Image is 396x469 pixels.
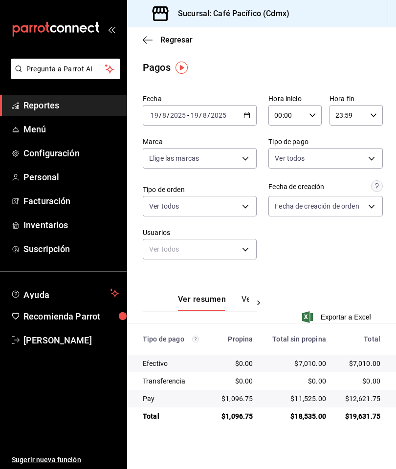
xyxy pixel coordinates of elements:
span: Fecha de creación de orden [275,201,359,211]
span: Suscripción [23,242,119,256]
div: Total [342,335,380,343]
div: $0.00 [342,376,380,386]
span: Personal [23,171,119,184]
div: $1,096.75 [219,394,253,404]
label: Tipo de pago [268,138,382,145]
button: Regresar [143,35,193,44]
span: Menú [23,123,119,136]
div: $0.00 [219,359,253,368]
span: - [187,111,189,119]
div: Tipo de pago [143,335,203,343]
div: Ver todos [143,239,257,259]
div: Propina [219,335,253,343]
button: open_drawer_menu [108,25,115,33]
input: ---- [170,111,186,119]
div: $18,535.00 [268,411,326,421]
span: [PERSON_NAME] [23,334,119,347]
label: Marca [143,138,257,145]
div: $0.00 [219,376,253,386]
span: Recomienda Parrot [23,310,119,323]
span: Elige las marcas [149,153,199,163]
div: Transferencia [143,376,203,386]
button: Ver resumen [178,295,226,311]
span: / [199,111,202,119]
div: $7,010.00 [268,359,326,368]
div: Pagos [143,60,171,75]
span: Reportes [23,99,119,112]
span: Ver todos [149,201,179,211]
div: Fecha de creación [268,182,324,192]
input: -- [150,111,159,119]
span: Inventarios [23,218,119,232]
div: Total [143,411,203,421]
span: / [207,111,210,119]
label: Tipo de orden [143,186,257,193]
div: Pay [143,394,203,404]
h3: Sucursal: Café Pacífico (Cdmx) [170,8,289,20]
div: $12,621.75 [342,394,380,404]
label: Hora fin [330,95,383,102]
span: Sugerir nueva función [12,455,119,465]
span: Ver todos [275,153,305,163]
label: Hora inicio [268,95,322,102]
div: $7,010.00 [342,359,380,368]
span: Facturación [23,194,119,208]
a: Pregunta a Parrot AI [7,71,120,81]
input: ---- [210,111,227,119]
button: Exportar a Excel [304,311,371,323]
span: / [159,111,162,119]
div: Efectivo [143,359,203,368]
label: Usuarios [143,229,257,236]
img: Tooltip marker [176,62,188,74]
span: Ayuda [23,287,106,299]
span: Regresar [160,35,193,44]
div: Total sin propina [268,335,326,343]
input: -- [202,111,207,119]
button: Ver pagos [242,295,278,311]
label: Fecha [143,95,257,102]
span: Pregunta a Parrot AI [26,64,105,74]
span: Configuración [23,147,119,160]
input: -- [162,111,167,119]
div: $1,096.75 [219,411,253,421]
span: / [167,111,170,119]
input: -- [190,111,199,119]
svg: Los pagos realizados con Pay y otras terminales son montos brutos. [192,336,199,342]
div: $19,631.75 [342,411,380,421]
div: $11,525.00 [268,394,326,404]
div: $0.00 [268,376,326,386]
div: navigation tabs [178,295,249,311]
button: Pregunta a Parrot AI [11,59,120,79]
